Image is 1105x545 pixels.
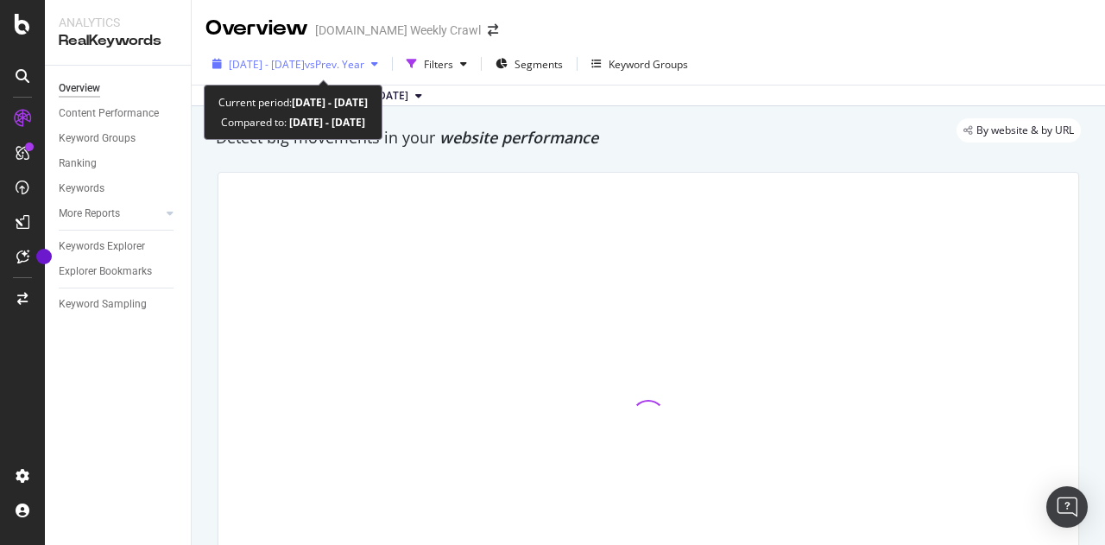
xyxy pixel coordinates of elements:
[59,263,179,281] a: Explorer Bookmarks
[59,205,120,223] div: More Reports
[957,118,1081,143] div: legacy label
[488,24,498,36] div: arrow-right-arrow-left
[287,115,365,130] b: [DATE] - [DATE]
[1046,486,1088,528] div: Open Intercom Messenger
[315,22,481,39] div: [DOMAIN_NAME] Weekly Crawl
[221,112,365,132] div: Compared to:
[292,95,368,110] b: [DATE] - [DATE]
[59,295,147,314] div: Keyword Sampling
[375,88,408,104] span: 2025 Apr. 3rd
[229,57,305,72] span: [DATE] - [DATE]
[205,50,385,78] button: [DATE] - [DATE]vsPrev. Year
[59,205,161,223] a: More Reports
[59,155,179,173] a: Ranking
[59,31,177,51] div: RealKeywords
[59,130,136,148] div: Keyword Groups
[584,50,695,78] button: Keyword Groups
[218,92,368,112] div: Current period:
[515,57,563,72] span: Segments
[305,57,364,72] span: vs Prev. Year
[59,130,179,148] a: Keyword Groups
[424,57,453,72] div: Filters
[609,57,688,72] div: Keyword Groups
[36,249,52,264] div: Tooltip anchor
[59,155,97,173] div: Ranking
[59,238,145,256] div: Keywords Explorer
[976,125,1074,136] span: By website & by URL
[59,79,179,98] a: Overview
[59,14,177,31] div: Analytics
[59,263,152,281] div: Explorer Bookmarks
[400,50,474,78] button: Filters
[59,295,179,314] a: Keyword Sampling
[205,14,308,43] div: Overview
[59,180,104,198] div: Keywords
[59,105,179,123] a: Content Performance
[368,86,429,106] button: [DATE]
[489,50,570,78] button: Segments
[59,79,100,98] div: Overview
[59,238,179,256] a: Keywords Explorer
[59,105,159,123] div: Content Performance
[59,180,179,198] a: Keywords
